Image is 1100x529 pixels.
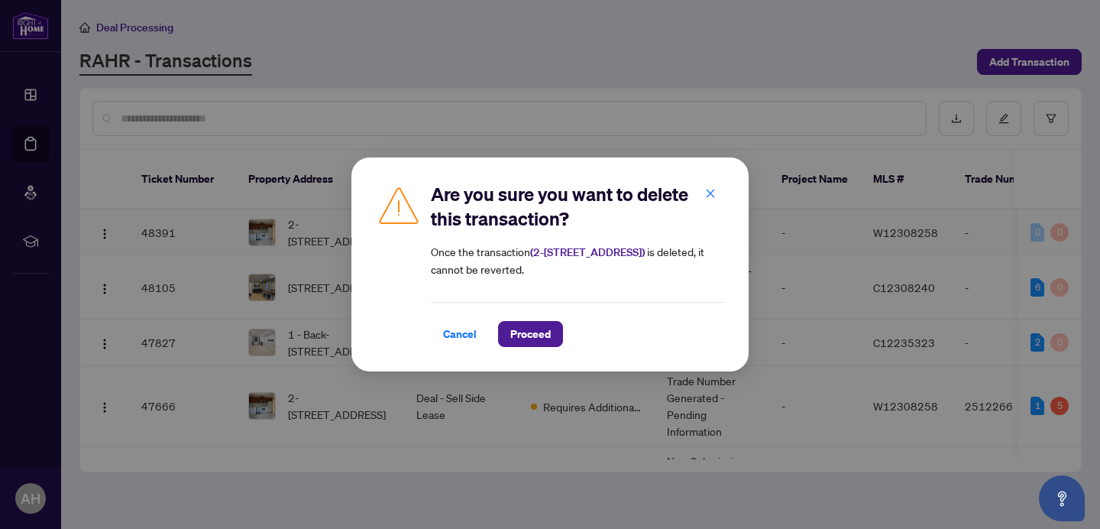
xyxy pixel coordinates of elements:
[1039,475,1085,521] button: Open asap
[443,322,477,346] span: Cancel
[431,182,724,231] h2: Are you sure you want to delete this transaction?
[431,243,724,277] article: Once the transaction is deleted, it cannot be reverted.
[530,245,645,259] strong: ( 2-[STREET_ADDRESS] )
[431,321,489,347] button: Cancel
[705,188,716,199] span: close
[498,321,563,347] button: Proceed
[510,322,551,346] span: Proceed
